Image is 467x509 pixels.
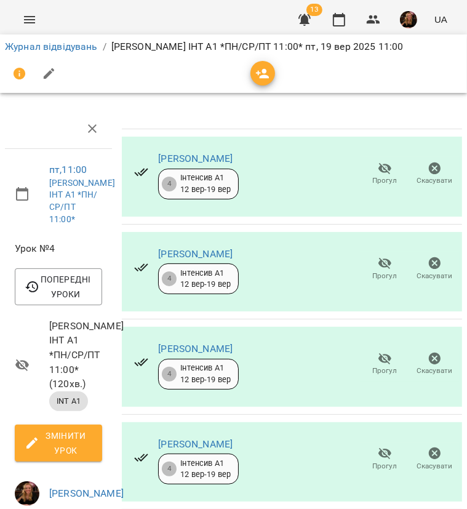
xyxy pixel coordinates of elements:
[373,366,397,376] span: Прогул
[162,271,177,286] div: 4
[15,425,102,462] button: Змінити урок
[360,443,410,477] button: Прогул
[306,4,322,16] span: 13
[180,268,231,291] div: Інтенсив А1 12 вер - 19 вер
[49,396,88,407] span: INT A1
[410,347,460,382] button: Скасувати
[180,172,231,195] div: Інтенсив А1 12 вер - 19 вер
[15,241,102,256] span: Урок №4
[429,8,452,31] button: UA
[360,252,410,286] button: Прогул
[158,438,233,450] a: [PERSON_NAME]
[111,39,404,54] p: [PERSON_NAME] ІНТ А1 *ПН/СР/ПТ 11:00* пт, 19 вер 2025 11:00
[5,41,98,52] a: Журнал відвідувань
[5,39,462,54] nav: breadcrumb
[417,271,453,281] span: Скасувати
[162,462,177,476] div: 4
[360,347,410,382] button: Прогул
[373,461,397,471] span: Прогул
[417,366,453,376] span: Скасувати
[434,13,447,26] span: UA
[162,177,177,191] div: 4
[49,487,124,499] a: [PERSON_NAME]
[25,272,92,302] span: Попередні уроки
[49,164,87,175] a: пт , 11:00
[180,458,231,481] div: Інтенсив А1 12 вер - 19 вер
[15,268,102,305] button: Попередні уроки
[360,157,410,191] button: Прогул
[400,11,417,28] img: 019b2ef03b19e642901f9fba5a5c5a68.jpg
[410,252,460,286] button: Скасувати
[373,175,397,186] span: Прогул
[417,175,453,186] span: Скасувати
[158,343,233,355] a: [PERSON_NAME]
[162,367,177,382] div: 4
[417,461,453,471] span: Скасувати
[158,153,233,164] a: [PERSON_NAME]
[158,248,233,260] a: [PERSON_NAME]
[373,271,397,281] span: Прогул
[15,481,39,506] img: 019b2ef03b19e642901f9fba5a5c5a68.jpg
[49,319,102,391] span: [PERSON_NAME] ІНТ А1 *ПН/СР/ПТ 11:00* ( 120 хв. )
[410,443,460,477] button: Скасувати
[15,5,44,34] button: Menu
[103,39,106,54] li: /
[180,363,231,385] div: Інтенсив А1 12 вер - 19 вер
[49,178,115,224] a: [PERSON_NAME] ІНТ А1 *ПН/СР/ПТ 11:00*
[410,157,460,191] button: Скасувати
[25,428,92,458] span: Змінити урок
